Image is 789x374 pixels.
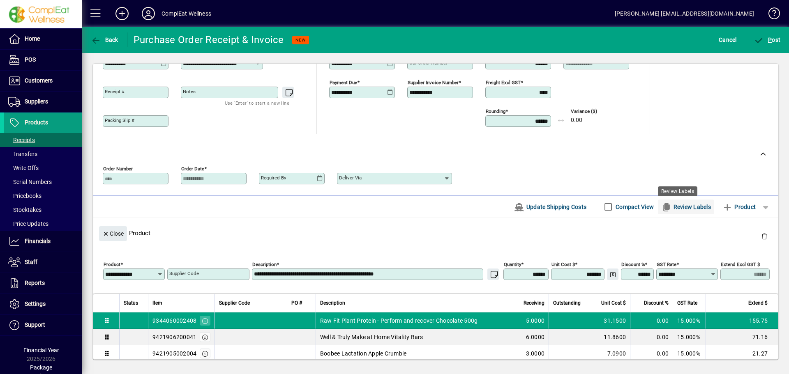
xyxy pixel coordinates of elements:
a: Staff [4,252,82,273]
span: Supplier Code [219,298,250,307]
span: 11.8600 [604,333,626,341]
mat-label: GST rate [657,262,676,267]
a: Write Offs [4,161,82,175]
mat-label: Order number [103,166,133,172]
button: Post [752,32,783,47]
span: 6.0000 [526,333,545,341]
span: Staff [25,259,37,265]
span: Customers [25,77,53,84]
button: Product [718,200,760,214]
td: 0.00 [630,345,673,362]
span: PO # [291,298,302,307]
mat-label: Freight excl GST [486,80,521,85]
button: Review Labels [658,200,714,214]
span: Close [102,227,124,241]
span: Receipts [8,137,35,143]
mat-label: Supplier Code [169,271,199,276]
td: Raw Fit Plant Protein - Perform and recover Chocolate 500g [316,312,516,329]
a: Customers [4,71,82,91]
span: Write Offs [8,165,39,171]
mat-label: Extend excl GST $ [721,262,760,267]
span: Package [30,364,52,371]
td: 15.000% [673,345,706,362]
td: 71.16 [706,329,778,345]
mat-label: Rounding [486,108,505,114]
div: ComplEat Wellness [161,7,211,20]
button: Cancel [717,32,739,47]
span: NEW [295,37,306,43]
span: POS [25,56,36,63]
button: Update Shipping Costs [511,200,590,214]
app-page-header-button: Back [82,32,127,47]
a: POS [4,50,82,70]
label: Compact View [614,203,654,211]
a: Reports [4,273,82,294]
button: Profile [135,6,161,21]
span: P [768,37,772,43]
a: Price Updates [4,217,82,231]
a: Serial Numbers [4,175,82,189]
td: 15.000% [673,329,706,345]
a: Transfers [4,147,82,161]
div: Product [93,218,778,248]
span: Extend $ [748,298,768,307]
span: Financial Year [23,347,59,353]
mat-label: Unit Cost $ [551,262,575,267]
span: 31.1500 [604,317,626,325]
mat-label: Deliver via [339,175,362,181]
span: Outstanding [553,298,581,307]
button: Add [109,6,135,21]
span: Suppliers [25,98,48,105]
span: GST Rate [677,298,697,307]
app-page-header-button: Delete [754,232,774,240]
span: Home [25,35,40,42]
td: 21.27 [706,345,778,362]
span: 7.0900 [607,349,626,358]
span: Variance ($) [571,109,620,114]
a: Home [4,29,82,49]
span: Item [152,298,162,307]
app-page-header-button: Close [97,229,129,237]
span: 3.0000 [526,349,545,358]
div: Purchase Order Receipt & Invoice [134,33,284,46]
span: Pricebooks [8,193,42,199]
a: Financials [4,231,82,252]
mat-label: Product [104,262,120,267]
a: Stocktakes [4,203,82,217]
mat-label: Quantity [504,262,521,267]
div: 9421905002004 [152,349,196,358]
span: Transfers [8,151,37,157]
span: Financials [25,238,51,244]
span: Product [722,200,756,213]
button: Close [99,226,127,241]
td: Well & Truly Make at Home Vitality Bars [316,329,516,345]
a: Suppliers [4,92,82,112]
td: 0.00 [630,329,673,345]
td: 0.00 [630,312,673,329]
td: 15.000% [673,312,706,329]
button: Change Price Levels [607,268,618,280]
mat-label: Order date [181,166,204,172]
span: Support [25,321,45,328]
span: Stocktakes [8,207,42,213]
span: Settings [25,301,46,307]
span: Price Updates [8,220,48,227]
mat-label: Supplier invoice number [408,80,459,85]
span: Review Labels [661,200,711,213]
mat-label: Description [252,262,277,267]
a: Settings [4,294,82,314]
div: 9344060002408 [152,317,196,325]
mat-label: Required by [261,175,286,181]
mat-label: Receipt # [105,89,125,94]
div: 9421906200041 [152,333,196,341]
a: Receipts [4,133,82,147]
span: Products [25,119,48,126]
span: Cancel [719,33,737,46]
a: Pricebooks [4,189,82,203]
span: Unit Cost $ [601,298,626,307]
a: Knowledge Base [762,2,779,28]
mat-label: Packing Slip # [105,117,134,123]
span: Serial Numbers [8,179,52,185]
a: Support [4,315,82,335]
button: Back [89,32,120,47]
